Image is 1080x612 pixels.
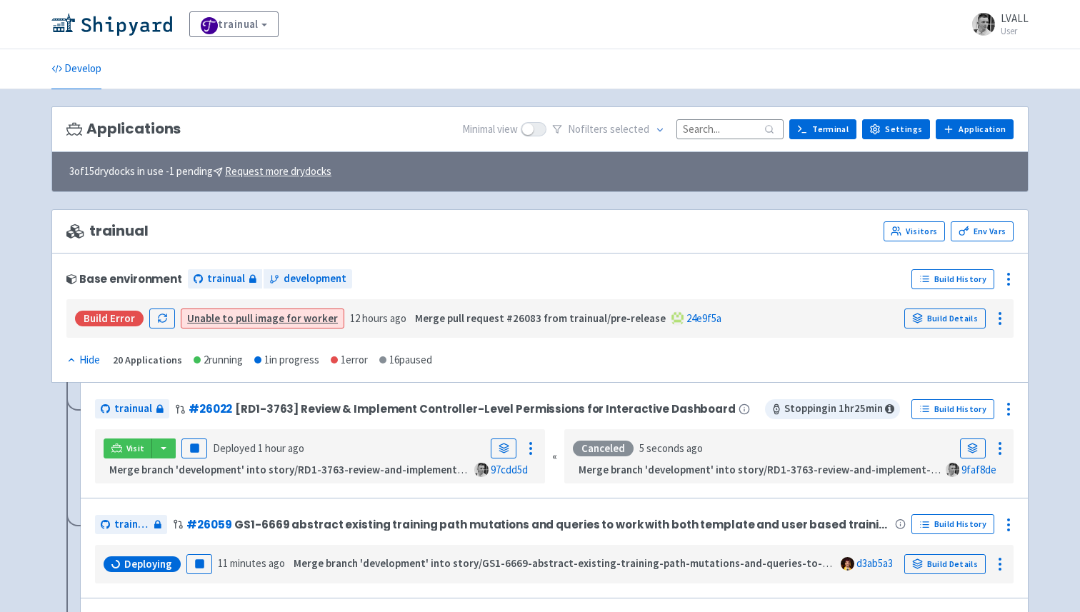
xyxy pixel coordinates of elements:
[186,517,231,532] a: #26059
[491,463,528,476] a: 97cdd5d
[187,311,338,325] a: Unable to pull image for worker
[95,515,167,534] a: trainual
[331,352,368,368] div: 1 error
[379,352,432,368] div: 16 paused
[676,119,784,139] input: Search...
[66,352,100,368] div: Hide
[213,441,304,455] span: Deployed
[258,441,304,455] time: 1 hour ago
[610,122,649,136] span: selected
[194,352,243,368] div: 2 running
[639,441,703,455] time: 5 seconds ago
[568,121,649,138] span: No filter s
[188,269,262,289] a: trainual
[114,401,152,417] span: trainual
[114,516,150,533] span: trainual
[350,311,406,325] time: 12 hours ago
[189,401,232,416] a: #26022
[904,308,986,328] a: Build Details
[284,271,346,287] span: development
[789,119,856,139] a: Terminal
[964,13,1029,36] a: LVALL User
[856,556,893,570] a: d3ab5a3
[1001,11,1029,25] span: LVALL
[462,121,518,138] span: Minimal view
[911,269,994,289] a: Build History
[95,399,169,418] a: trainual
[207,271,245,287] span: trainual
[911,514,994,534] a: Build History
[66,352,101,368] button: Hide
[186,554,212,574] button: Pause
[904,554,986,574] a: Build Details
[254,352,319,368] div: 1 in progress
[75,311,144,326] div: Build Error
[961,463,996,476] a: 9faf8de
[415,311,666,325] strong: Merge pull request #26083 from trainual/pre-release
[884,221,945,241] a: Visitors
[573,441,634,456] div: Canceled
[124,557,172,571] span: Deploying
[69,164,331,180] span: 3 of 15 drydocks in use - 1 pending
[765,399,900,419] span: Stopping in 1 hr 25 min
[113,352,182,368] div: 20 Applications
[862,119,930,139] a: Settings
[552,429,557,484] div: «
[225,164,331,178] u: Request more drydocks
[686,311,721,325] a: 24e9f5a
[235,403,736,415] span: [RD1-3763] Review & Implement Controller-Level Permissions for Interactive Dashboard
[1001,26,1029,36] small: User
[234,518,891,531] span: GS1-6669 abstract existing training path mutations and queries to work with both template and use...
[218,556,285,570] time: 11 minutes ago
[181,438,207,458] button: Pause
[189,11,279,37] a: trainual
[109,463,730,476] strong: Merge branch 'development' into story/RD1-3763-review-and-implement-controller-level-permissions-...
[66,223,149,239] span: trainual
[66,273,182,285] div: Base environment
[911,399,994,419] a: Build History
[104,438,152,458] a: Visit
[126,443,145,454] span: Visit
[936,119,1014,139] a: Application
[66,121,181,137] h3: Applications
[51,13,172,36] img: Shipyard logo
[951,221,1014,241] a: Env Vars
[51,49,101,89] a: Develop
[264,269,352,289] a: development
